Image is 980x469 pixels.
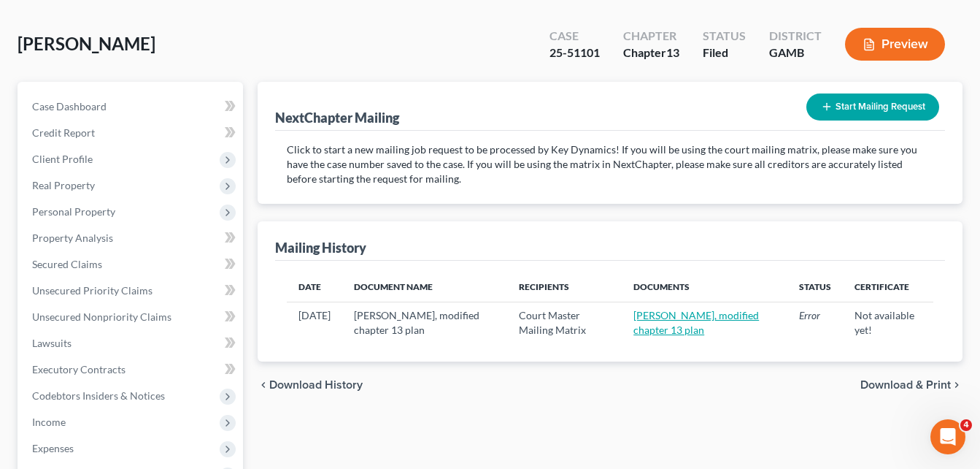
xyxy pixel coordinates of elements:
[275,109,399,126] div: NextChapter Mailing
[18,33,155,54] span: [PERSON_NAME]
[930,419,965,454] iframe: Intercom live chat
[843,272,933,302] th: Certificate
[269,379,363,391] span: Download History
[806,94,939,121] button: Start Mailing Request
[854,308,922,338] div: Not available yet!
[20,304,243,330] a: Unsecured Nonpriority Claims
[623,45,679,61] div: Chapter
[633,309,759,336] a: [PERSON_NAME], modified chapter 13 plan
[951,379,962,391] i: chevron_right
[519,308,610,338] div: Court Master Mailing Matrix
[32,126,95,139] span: Credit Report
[787,302,843,344] td: Error
[787,272,843,302] th: Status
[703,28,746,45] div: Status
[287,142,933,186] p: Click to start a new mailing job request to be processed by Key Dynamics! If you will be using th...
[32,205,115,218] span: Personal Property
[32,389,165,402] span: Codebtors Insiders & Notices
[32,363,126,375] span: Executory Contracts
[20,356,243,383] a: Executory Contracts
[20,330,243,356] a: Lawsuits
[20,94,243,120] a: Case Dashboard
[342,302,507,344] td: [PERSON_NAME], modified chapter 13 plan
[507,272,622,302] th: Recipients
[32,232,113,244] span: Property Analysis
[666,45,679,59] span: 13
[32,284,153,297] span: Unsecured Priority Claims
[32,258,102,270] span: Secured Claims
[623,28,679,45] div: Chapter
[20,120,243,146] a: Credit Report
[845,28,945,61] button: Preview
[20,278,243,304] a: Unsecured Priority Claims
[549,45,600,61] div: 25-51101
[860,379,962,391] button: Download & Print chevron_right
[32,100,107,113] span: Case Dashboard
[275,239,366,256] div: Mailing History
[960,419,972,431] span: 4
[769,45,822,61] div: GAMB
[32,442,74,454] span: Expenses
[32,179,95,191] span: Real Property
[20,225,243,251] a: Property Analysis
[20,251,243,278] a: Secured Claims
[32,310,171,323] span: Unsecured Nonpriority Claims
[549,28,600,45] div: Case
[342,272,507,302] th: Document Name
[32,153,93,165] span: Client Profile
[769,28,822,45] div: District
[703,45,746,61] div: Filed
[287,272,342,302] th: Date
[622,272,787,302] th: Documents
[258,379,269,391] i: chevron_left
[32,337,72,349] span: Lawsuits
[287,302,342,344] td: [DATE]
[860,379,951,391] span: Download & Print
[258,379,363,391] button: chevron_left Download History
[32,416,66,428] span: Income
